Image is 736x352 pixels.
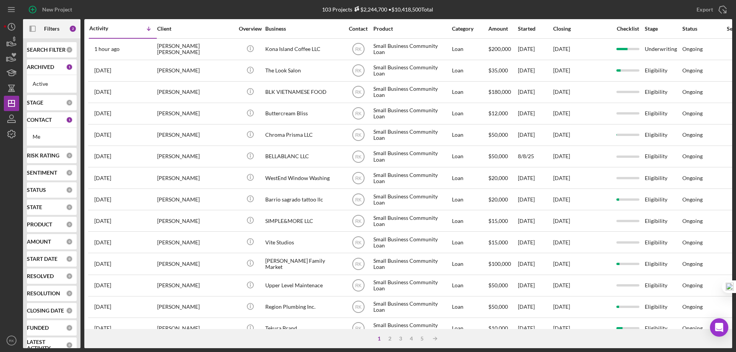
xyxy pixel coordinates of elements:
div: 0 [66,187,73,193]
b: RESOLUTION [27,290,60,296]
span: $50,000 [488,303,508,310]
div: Eligibility [645,61,682,81]
div: Closing [553,26,611,32]
div: 2 [384,336,395,342]
div: Small Business Community Loan [373,318,450,339]
div: Eligibility [645,189,682,210]
div: 0 [66,221,73,228]
div: Active [33,81,71,87]
div: Small Business Community Loan [373,297,450,317]
div: Ongoing [682,239,703,246]
div: 2 [69,25,77,33]
div: [DATE] [518,61,552,81]
div: Loan [452,168,488,188]
div: 0 [66,324,73,331]
div: Small Business Community Loan [373,125,450,145]
div: Vite Studios [265,232,342,252]
div: [DATE] [518,211,552,231]
div: 0 [66,46,73,53]
span: $20,000 [488,175,508,181]
time: [DATE] [553,175,570,181]
div: Eligibility [645,168,682,188]
div: Loan [452,232,488,252]
div: Ongoing [682,67,703,74]
div: Underwriting [645,39,682,59]
div: 1 [66,116,73,123]
time: [DATE] [553,282,570,288]
button: Export [689,2,732,17]
text: RK [355,175,361,181]
div: [PERSON_NAME] [157,318,234,339]
div: 1 [374,336,384,342]
div: Eligibility [645,297,682,317]
button: RK [4,333,19,348]
div: Business [265,26,342,32]
div: Eligibility [645,103,682,124]
div: Ongoing [682,46,703,52]
div: Eligibility [645,254,682,274]
b: PRODUCT [27,221,52,228]
div: Eligibility [645,82,682,102]
div: 0 [66,238,73,245]
div: Ongoing [682,325,703,331]
div: Overview [236,26,264,32]
div: [PERSON_NAME] [157,146,234,167]
div: [DATE] [518,232,552,252]
div: 0 [66,255,73,262]
div: Loan [452,297,488,317]
div: Chroma Prisma LLC [265,125,342,145]
div: [DATE] [518,297,552,317]
time: 2025-07-15 14:37 [94,239,111,246]
span: $20,000 [488,196,508,203]
div: [PERSON_NAME] [157,254,234,274]
b: START DATE [27,256,58,262]
span: $200,000 [488,46,511,52]
div: Small Business Community Loan [373,211,450,231]
b: CLOSING DATE [27,308,64,314]
div: Client [157,26,234,32]
div: 8/8/25 [518,146,552,167]
div: [PERSON_NAME] [157,211,234,231]
div: Status [682,26,719,32]
time: [DATE] [553,218,570,224]
span: $100,000 [488,260,511,267]
div: Checklist [611,26,644,32]
div: 1 [66,64,73,70]
text: RK [355,68,361,74]
div: [PERSON_NAME] [157,61,234,81]
span: $50,000 [488,282,508,288]
span: $180,000 [488,88,511,95]
text: RK [355,240,361,245]
div: Barrio sagrado tattoo llc [265,189,342,210]
div: Loan [452,125,488,145]
div: New Project [42,2,72,17]
div: 0 [66,99,73,106]
time: 2025-10-15 19:05 [94,46,120,52]
time: 2025-07-08 21:50 [94,304,111,310]
div: Ongoing [682,304,703,310]
div: Started [518,26,552,32]
b: STATUS [27,187,46,193]
div: Contact [344,26,373,32]
text: RK [355,326,361,331]
div: Small Business Community Loan [373,232,450,252]
b: FUNDED [27,325,49,331]
time: 2025-08-07 17:12 [94,175,111,181]
div: WestEnd Window Washing [265,168,342,188]
time: 2025-07-07 16:25 [94,325,111,331]
b: SENTIMENT [27,170,57,176]
b: RESOLVED [27,273,54,279]
div: Ongoing [682,175,703,181]
time: [DATE] [553,153,570,159]
div: 5 [417,336,427,342]
div: [PERSON_NAME] [157,82,234,102]
div: The Look Salon [265,61,342,81]
div: Small Business Community Loan [373,189,450,210]
div: 3 [395,336,406,342]
div: Small Business Community Loan [373,168,450,188]
div: Upper Level Maintenace [265,275,342,296]
div: Loan [452,146,488,167]
div: [PERSON_NAME] [PERSON_NAME] [157,39,234,59]
b: Filters [44,26,59,32]
div: [PERSON_NAME] [157,125,234,145]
